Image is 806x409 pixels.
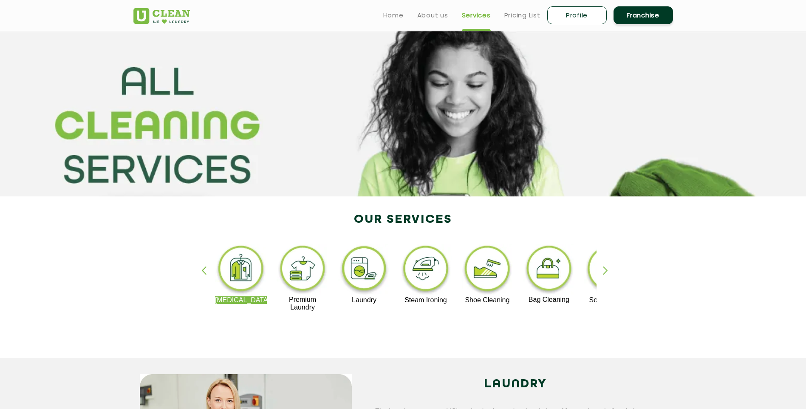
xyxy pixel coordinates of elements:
img: UClean Laundry and Dry Cleaning [133,8,190,24]
a: Profile [547,6,607,24]
img: bag_cleaning_11zon.webp [523,244,575,296]
p: Premium Laundry [277,296,329,311]
a: Pricing List [504,10,540,20]
p: Laundry [338,296,390,304]
img: steam_ironing_11zon.webp [400,244,452,296]
img: shoe_cleaning_11zon.webp [461,244,514,296]
img: premium_laundry_cleaning_11zon.webp [277,244,329,296]
p: Steam Ironing [400,296,452,304]
h2: LAUNDRY [365,374,667,395]
img: dry_cleaning_11zon.webp [215,244,267,296]
img: laundry_cleaning_11zon.webp [338,244,390,296]
p: [MEDICAL_DATA] [215,296,267,304]
p: Shoe Cleaning [461,296,514,304]
p: Bag Cleaning [523,296,575,304]
p: Sofa Cleaning [584,296,636,304]
img: sofa_cleaning_11zon.webp [584,244,636,296]
a: Services [462,10,491,20]
a: Franchise [614,6,673,24]
a: About us [417,10,448,20]
a: Home [383,10,404,20]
